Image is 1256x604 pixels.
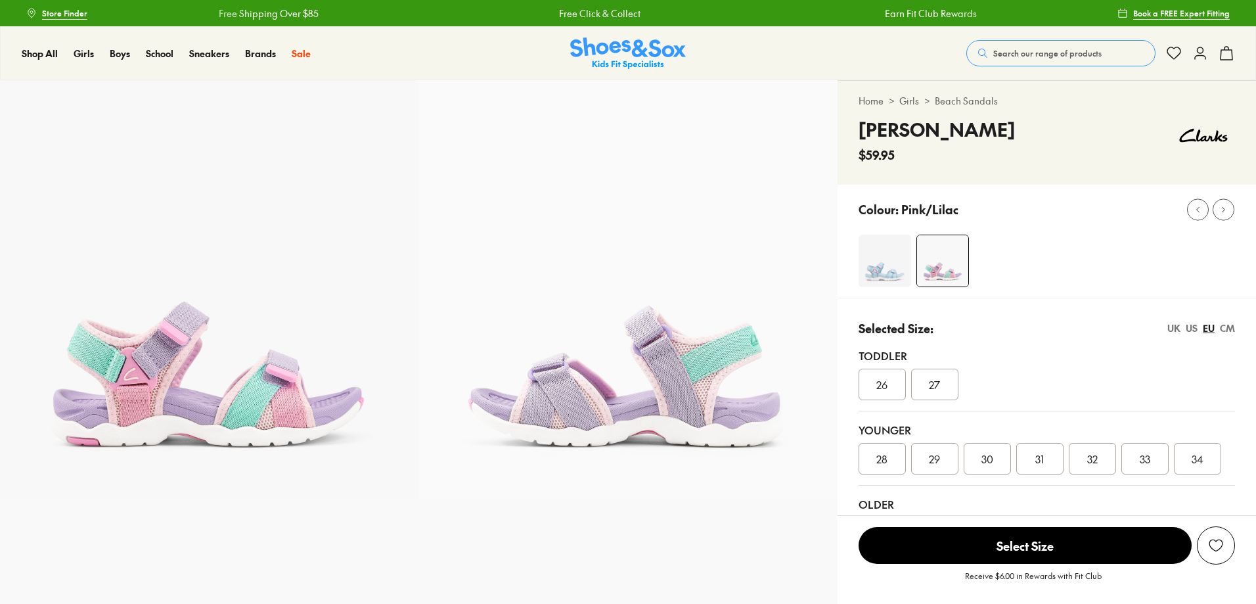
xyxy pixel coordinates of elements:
[1220,321,1235,335] div: CM
[859,319,933,337] p: Selected Size:
[859,526,1192,565] button: Select Size
[929,451,940,467] span: 29
[245,47,276,60] a: Brands
[859,527,1192,564] span: Select Size
[1197,526,1235,565] button: Add to Wishlist
[859,235,911,287] img: Thelma Blue
[935,94,998,108] a: Beach Sandals
[1192,451,1203,467] span: 34
[929,377,940,392] span: 27
[859,116,1015,143] h4: [PERSON_NAME]
[859,94,1235,108] div: > >
[42,7,87,19] span: Store Finder
[418,80,837,499] img: Thelma Pink/Lilac
[1167,321,1180,335] div: UK
[965,570,1102,593] p: Receive $6.00 in Rewards with Fit Club
[189,47,229,60] a: Sneakers
[917,235,968,287] img: Thelma Pink/Lilac
[292,47,311,60] a: Sale
[570,37,686,70] a: Shoes & Sox
[993,47,1102,59] span: Search our range of products
[1087,451,1098,467] span: 32
[570,37,686,70] img: SNS_Logo_Responsive.svg
[110,47,130,60] a: Boys
[22,47,58,60] a: Shop All
[1035,451,1044,467] span: 31
[880,7,972,20] a: Earn Fit Club Rewards
[859,496,1235,512] div: Older
[876,451,887,467] span: 28
[1203,321,1215,335] div: EU
[1133,7,1230,19] span: Book a FREE Expert Fitting
[859,200,899,218] p: Colour:
[146,47,173,60] a: School
[859,146,895,164] span: $59.95
[1172,116,1235,155] img: Vendor logo
[1140,451,1150,467] span: 33
[74,47,94,60] a: Girls
[554,7,635,20] a: Free Click & Collect
[1117,1,1230,25] a: Book a FREE Expert Fitting
[901,200,958,218] p: Pink/Lilac
[26,1,87,25] a: Store Finder
[899,94,919,108] a: Girls
[213,7,313,20] a: Free Shipping Over $85
[981,451,993,467] span: 30
[1186,321,1198,335] div: US
[859,422,1235,438] div: Younger
[966,40,1155,66] button: Search our range of products
[859,94,884,108] a: Home
[876,377,887,392] span: 26
[859,348,1235,363] div: Toddler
